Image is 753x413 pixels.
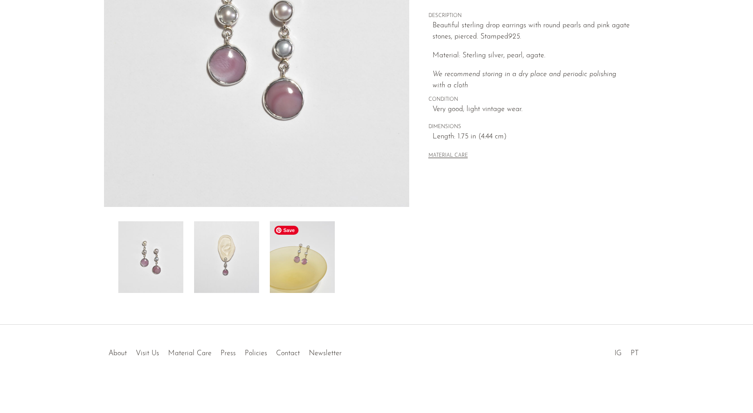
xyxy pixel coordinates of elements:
em: 925. [508,33,521,40]
a: Visit Us [136,350,159,357]
a: IG [615,350,622,357]
p: Material: Sterling silver, pearl, agate. [433,50,630,62]
a: Policies [245,350,267,357]
span: CONDITION [428,96,630,104]
a: About [108,350,127,357]
i: We recommend storing in a dry place and periodic polishing with a cloth [433,71,616,90]
img: Agate Pearl Earrings [194,221,259,293]
a: Press [221,350,236,357]
a: PT [631,350,639,357]
ul: Quick links [104,343,346,360]
span: DIMENSIONS [428,123,630,131]
span: Very good; light vintage wear. [433,104,630,116]
ul: Social Medias [610,343,643,360]
a: Contact [276,350,300,357]
span: Length: 1.75 in (4.44 cm) [433,131,630,143]
a: Material Care [168,350,212,357]
p: Beautiful sterling drop earrings with round pearls and pink agate stones, pierced. Stamped [433,20,630,43]
span: DESCRIPTION [428,12,630,20]
img: Agate Pearl Earrings [118,221,183,293]
button: MATERIAL CARE [428,153,468,159]
img: Agate Pearl Earrings [270,221,335,293]
span: Save [274,226,299,235]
